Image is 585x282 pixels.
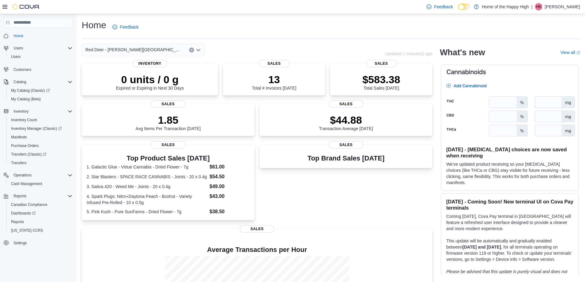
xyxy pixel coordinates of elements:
[307,155,384,162] h3: Top Brand Sales [DATE]
[209,208,250,215] dd: $38.50
[11,66,34,73] a: Customers
[4,29,72,263] nav: Complex example
[446,213,574,232] p: Coming [DATE], Cova Pay terminal in [GEOGRAPHIC_DATA] will feature a refreshed user interface des...
[6,209,75,218] a: Dashboards
[9,87,52,94] a: My Catalog (Classic)
[329,141,363,149] span: Sales
[462,245,501,249] strong: [DATE] and [DATE]
[11,78,29,86] button: Catalog
[9,95,72,103] span: My Catalog (Beta)
[9,180,72,187] span: Cash Management
[14,79,26,84] span: Catalog
[385,51,432,56] p: Updated 1 minute(s) ago
[9,87,72,94] span: My Catalog (Classic)
[87,164,207,170] dt: 1. Galactic Glue - Virtue Cannabis - Dried Flower - 7g
[6,124,75,133] a: Inventory Manager (Classic)
[9,218,72,226] span: Reports
[9,180,45,187] a: Cash Management
[6,52,75,61] button: Users
[252,73,296,86] p: 13
[11,181,42,186] span: Cash Management
[11,44,25,52] button: Users
[440,48,485,57] h2: What's new
[424,1,455,13] a: Feedback
[1,107,75,116] button: Inventory
[9,142,41,149] a: Purchase Orders
[6,226,75,235] button: [US_STATE] CCRS
[9,159,29,167] a: Transfers
[560,50,580,55] a: View allExternal link
[9,133,72,141] span: Manifests
[9,116,40,124] a: Inventory Count
[1,192,75,200] button: Reports
[9,218,26,226] a: Reports
[87,193,207,206] dt: 4. Spark Plugs: Nitro+Daytona Peach - Boxhot - Variety Infused Pre-Rolled - 10 x 0.5g
[136,114,201,126] p: 1.85
[11,135,27,140] span: Manifests
[9,227,72,234] span: Washington CCRS
[9,201,50,208] a: Canadian Compliance
[11,211,36,216] span: Dashboards
[434,4,453,10] span: Feedback
[9,201,72,208] span: Canadian Compliance
[6,95,75,103] button: My Catalog (Beta)
[9,53,72,60] span: Users
[9,125,64,132] a: Inventory Manager (Classic)
[120,24,138,30] span: Feedback
[14,194,26,199] span: Reports
[6,116,75,124] button: Inventory Count
[362,73,400,86] p: $583.38
[11,54,21,59] span: Users
[536,3,541,10] span: HK
[252,73,296,91] div: Total # Invoices [DATE]
[11,32,26,40] a: Home
[446,238,574,262] p: This update will be automatically and gradually enabled between , for all terminals operating on ...
[209,173,250,180] dd: $54.50
[151,100,185,108] span: Sales
[11,160,26,165] span: Transfers
[6,218,75,226] button: Reports
[14,109,29,114] span: Inventory
[136,114,201,131] div: Avg Items Per Transaction [DATE]
[366,60,397,67] span: Sales
[116,73,184,91] div: Expired or Expiring in Next 30 Days
[11,239,29,247] a: Settings
[9,53,23,60] a: Users
[11,108,31,115] button: Inventory
[9,133,29,141] a: Manifests
[11,192,29,200] button: Reports
[1,65,75,74] button: Customers
[12,4,40,10] img: Cova
[14,241,27,245] span: Settings
[11,219,24,224] span: Reports
[446,161,574,186] p: We've updated product receiving so your [MEDICAL_DATA] choices (like THCa or CBG) stay visible fo...
[116,73,184,86] p: 0 units / 0 g
[11,172,34,179] button: Operations
[9,116,72,124] span: Inventory Count
[535,3,542,10] div: Halie Kelley
[1,171,75,180] button: Operations
[11,44,72,52] span: Users
[9,95,43,103] a: My Catalog (Beta)
[6,180,75,188] button: Cash Management
[11,32,72,40] span: Home
[209,193,250,200] dd: $43.00
[11,97,41,102] span: My Catalog (Beta)
[1,31,75,40] button: Home
[11,78,72,86] span: Catalog
[87,246,427,253] h4: Average Transactions per Hour
[6,141,75,150] button: Purchase Orders
[11,202,47,207] span: Canadian Compliance
[9,210,72,217] span: Dashboards
[11,118,37,122] span: Inventory Count
[11,152,46,157] span: Transfers (Classic)
[82,19,106,31] h1: Home
[209,163,250,171] dd: $61.00
[189,48,194,52] button: Clear input
[319,114,373,131] div: Transaction Average [DATE]
[11,239,72,247] span: Settings
[9,227,45,234] a: [US_STATE] CCRS
[1,44,75,52] button: Users
[196,48,201,52] button: Open list of options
